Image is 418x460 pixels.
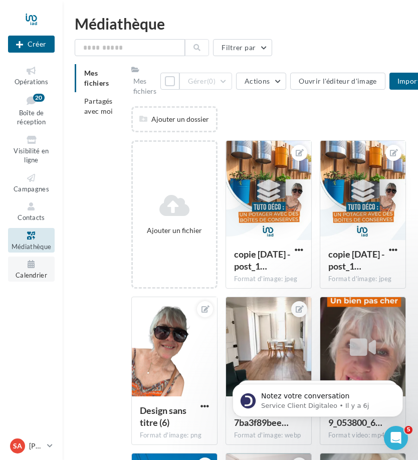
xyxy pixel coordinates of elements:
[179,73,232,90] button: Gérer(0)
[133,114,216,124] div: Ajouter un dossier
[404,426,412,434] span: 5
[8,63,55,88] a: Opérations
[12,243,52,251] span: Médiathèque
[16,271,47,279] span: Calendrier
[133,76,156,96] div: Mes fichiers
[18,213,45,221] span: Contacts
[15,78,48,86] span: Opérations
[8,36,55,53] button: Créer
[8,92,55,128] a: Boîte de réception20
[8,170,55,195] a: Campagnes
[8,228,55,253] a: Médiathèque
[8,36,55,53] div: Nouvelle campagne
[236,73,286,90] button: Actions
[234,275,303,284] div: Format d'image: jpeg
[290,73,385,90] button: Ouvrir l'éditeur d'image
[328,431,397,440] div: Format video: mp4
[207,77,216,85] span: (0)
[29,441,43,451] p: [PERSON_NAME]
[14,147,49,164] span: Visibilité en ligne
[75,16,406,31] div: Médiathèque
[328,249,384,272] span: copie 04-08-2025 - post_1.1_tuto_déco_potager_p1
[33,94,45,102] div: 20
[8,436,55,455] a: SA [PERSON_NAME]
[234,249,290,272] span: copie 04-08-2025 - post_1.1_tuto_déco_potager_p1
[13,441,22,451] span: SA
[234,431,303,440] div: Format d'image: webp
[84,69,109,87] span: Mes fichiers
[8,199,55,223] a: Contacts
[140,431,209,440] div: Format d'image: png
[328,275,397,284] div: Format d'image: jpeg
[384,426,408,450] iframe: Intercom live chat
[137,225,212,236] div: Ajouter un fichier
[84,97,113,115] span: Partagés avec moi
[213,39,272,56] button: Filtrer par
[140,405,186,428] span: Design sans titre (6)
[17,109,46,126] span: Boîte de réception
[218,363,418,433] iframe: Intercom notifications message
[8,257,55,281] a: Calendrier
[14,185,49,193] span: Campagnes
[245,77,270,85] span: Actions
[8,132,55,166] a: Visibilité en ligne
